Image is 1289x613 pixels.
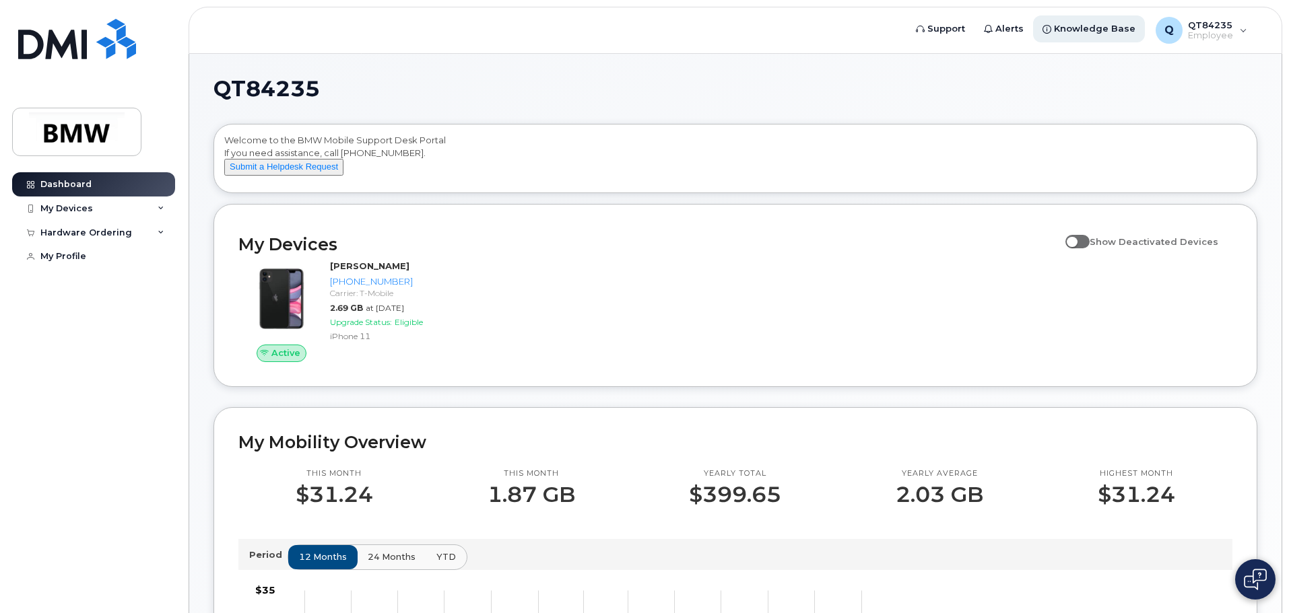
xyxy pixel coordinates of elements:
strong: [PERSON_NAME] [330,260,409,271]
img: Open chat [1244,569,1267,590]
p: $31.24 [296,482,373,507]
span: 2.69 GB [330,303,363,313]
p: $31.24 [1098,482,1175,507]
span: Active [271,347,300,359]
span: Eligible [395,317,423,327]
h2: My Devices [238,234,1059,254]
p: 1.87 GB [488,482,575,507]
span: Show Deactivated Devices [1090,236,1218,247]
tspan: $35 [255,584,275,596]
div: [PHONE_NUMBER] [330,275,469,288]
h2: My Mobility Overview [238,432,1232,452]
button: Submit a Helpdesk Request [224,159,343,176]
p: Period [249,548,288,561]
p: This month [488,468,575,479]
div: Welcome to the BMW Mobile Support Desk Portal If you need assistance, call [PHONE_NUMBER]. [224,134,1247,188]
p: Yearly total [689,468,781,479]
div: Carrier: T-Mobile [330,287,469,299]
input: Show Deactivated Devices [1065,229,1076,240]
p: $399.65 [689,482,781,507]
span: QT84235 [213,79,320,99]
img: iPhone_11.jpg [249,266,314,331]
span: Upgrade Status: [330,317,392,327]
a: Submit a Helpdesk Request [224,161,343,172]
p: Highest month [1098,468,1175,479]
p: This month [296,468,373,479]
p: Yearly average [896,468,983,479]
span: YTD [436,550,456,563]
div: iPhone 11 [330,330,469,342]
p: 2.03 GB [896,482,983,507]
a: Active[PERSON_NAME][PHONE_NUMBER]Carrier: T-Mobile2.69 GBat [DATE]Upgrade Status:EligibleiPhone 11 [238,260,475,362]
span: 24 months [368,550,416,563]
span: at [DATE] [366,303,404,313]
